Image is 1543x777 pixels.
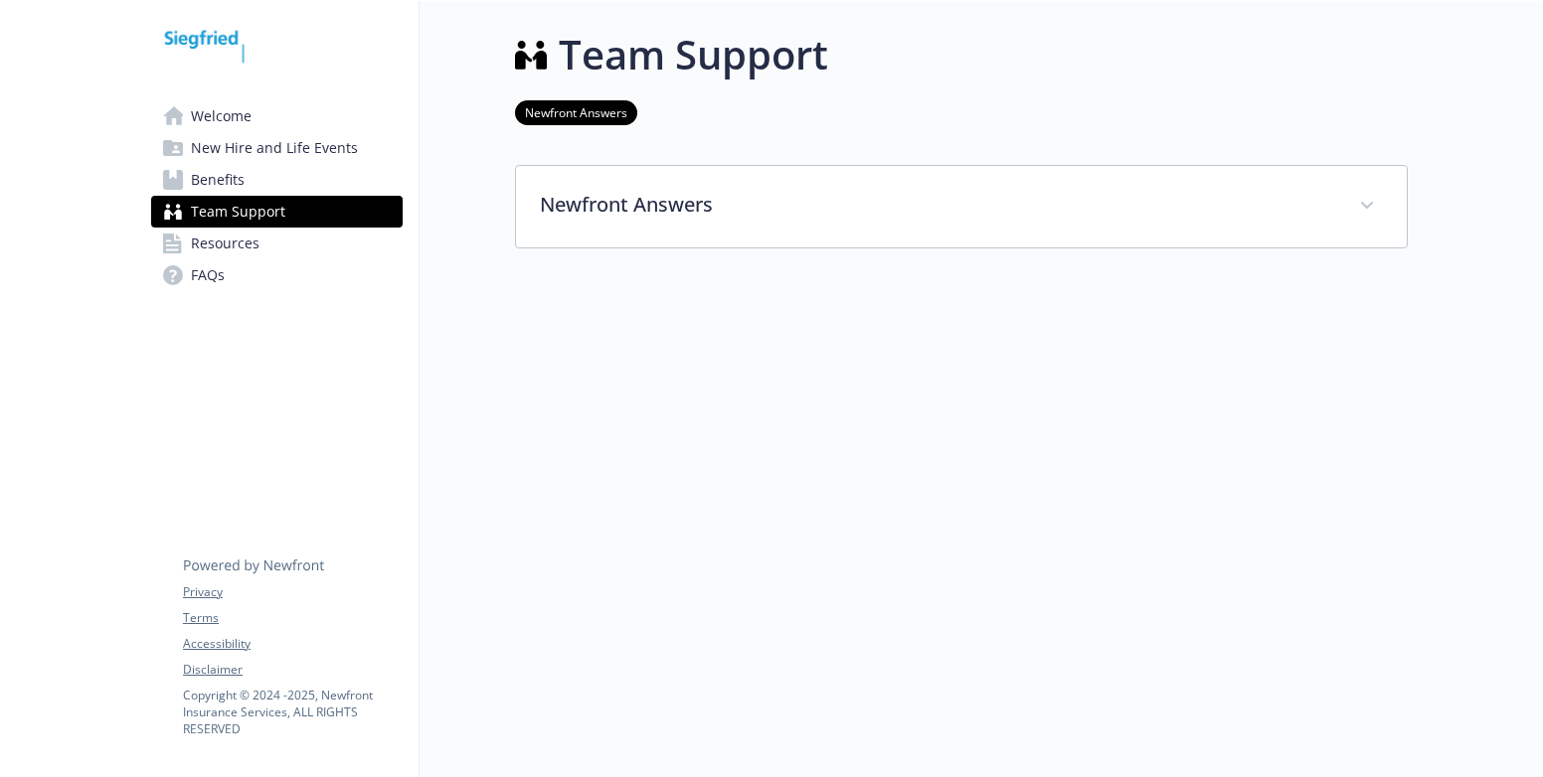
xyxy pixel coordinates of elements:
span: Team Support [191,196,285,228]
a: Privacy [183,583,402,601]
span: Resources [191,228,259,259]
a: Accessibility [183,635,402,653]
a: Team Support [151,196,403,228]
a: Benefits [151,164,403,196]
span: Benefits [191,164,245,196]
p: Newfront Answers [540,190,1335,220]
a: Disclaimer [183,661,402,679]
p: Copyright © 2024 - 2025 , Newfront Insurance Services, ALL RIGHTS RESERVED [183,687,402,737]
span: FAQs [191,259,225,291]
span: Welcome [191,100,252,132]
h1: Team Support [559,25,828,84]
div: Newfront Answers [516,166,1407,247]
a: Resources [151,228,403,259]
a: New Hire and Life Events [151,132,403,164]
a: FAQs [151,259,403,291]
a: Welcome [151,100,403,132]
span: New Hire and Life Events [191,132,358,164]
a: Newfront Answers [515,102,637,121]
a: Terms [183,609,402,627]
